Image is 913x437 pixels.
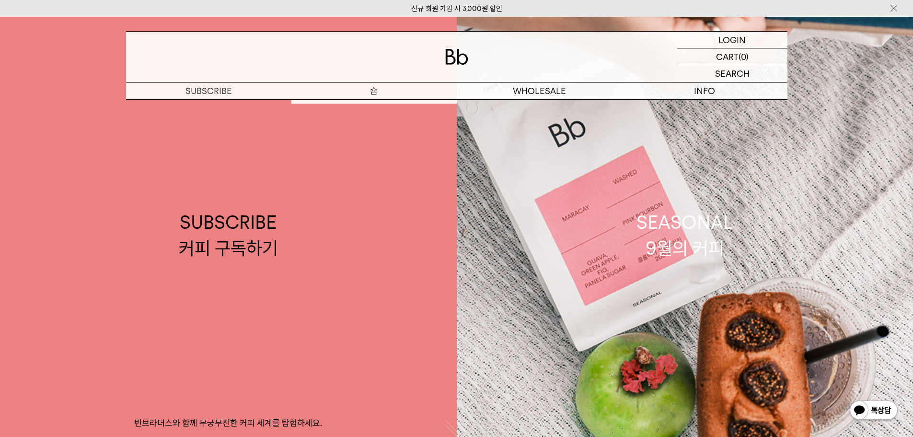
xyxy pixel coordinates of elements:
[291,83,457,99] a: 숍
[291,100,457,116] a: 원두
[739,48,749,65] p: (0)
[457,83,622,99] p: WHOLESALE
[677,48,787,65] a: CART (0)
[622,83,787,99] p: INFO
[849,400,899,423] img: 카카오톡 채널 1:1 채팅 버튼
[716,48,739,65] p: CART
[715,65,750,82] p: SEARCH
[718,32,746,48] p: LOGIN
[445,49,468,65] img: 로고
[179,210,278,260] div: SUBSCRIBE 커피 구독하기
[636,210,733,260] div: SEASONAL 9월의 커피
[126,83,291,99] a: SUBSCRIBE
[677,32,787,48] a: LOGIN
[411,4,502,13] a: 신규 회원 가입 시 3,000원 할인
